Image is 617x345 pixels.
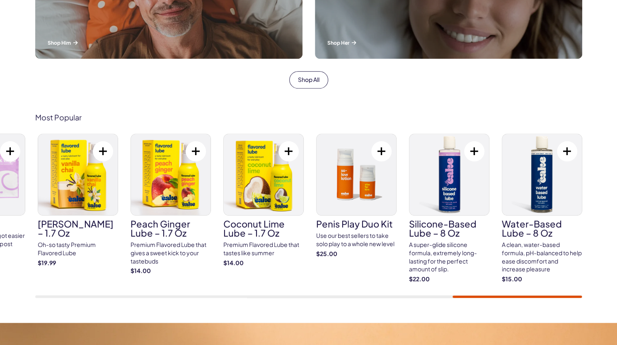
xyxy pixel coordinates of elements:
strong: $25.00 [316,250,397,258]
strong: $22.00 [409,275,489,283]
div: A clean, water-based formula, pH-balanced to help ease discomfort and increase pleasure [502,241,582,273]
img: Water-Based Lube – 8 oz [502,134,582,215]
strong: $14.00 [131,267,211,275]
div: Premium Flavored Lube that tastes like summer [223,241,304,257]
a: Silicone-Based Lube – 8 oz Silicone-Based Lube – 8 oz A super-glide silicone formula, extremely l... [409,134,489,283]
img: penis play duo kit [317,134,396,215]
h3: penis play duo kit [316,219,397,228]
div: A super-glide silicone formula, extremely long-lasting for the perfect amount of slip. [409,241,489,273]
strong: $15.00 [502,275,582,283]
h3: Water-Based Lube – 8 oz [502,219,582,237]
a: Peach Ginger Lube – 1.7 oz Peach Ginger Lube – 1.7 oz Premium Flavored Lube that gives a sweet ki... [131,134,211,275]
p: Shop Him [48,39,290,46]
a: Shop All [289,71,328,89]
img: Coconut Lime Lube – 1.7 oz [224,134,303,215]
a: penis play duo kit penis play duo kit Use our best sellers to take solo play to a whole new level... [316,134,397,258]
h3: Peach Ginger Lube – 1.7 oz [131,219,211,237]
a: Vanilla Chai Lube – 1.7 oz [PERSON_NAME] – 1.7 oz Oh-so tasty Premium Flavored Lube $19.99 [38,134,118,267]
div: Oh-so tasty Premium Flavored Lube [38,241,118,257]
h3: [PERSON_NAME] – 1.7 oz [38,219,118,237]
img: Vanilla Chai Lube – 1.7 oz [38,134,118,215]
h3: Silicone-Based Lube – 8 oz [409,219,489,237]
img: Silicone-Based Lube – 8 oz [409,134,489,215]
strong: $14.00 [223,259,304,267]
div: Use our best sellers to take solo play to a whole new level [316,232,397,248]
strong: $19.99 [38,259,118,267]
img: Peach Ginger Lube – 1.7 oz [131,134,211,215]
a: Coconut Lime Lube – 1.7 oz Coconut Lime Lube – 1.7 oz Premium Flavored Lube that tastes like summ... [223,134,304,267]
div: Premium Flavored Lube that gives a sweet kick to your tastebuds [131,241,211,265]
p: Shop Her [327,39,570,46]
a: Water-Based Lube – 8 oz Water-Based Lube – 8 oz A clean, water-based formula, pH-balanced to help... [502,134,582,283]
h3: Coconut Lime Lube – 1.7 oz [223,219,304,237]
